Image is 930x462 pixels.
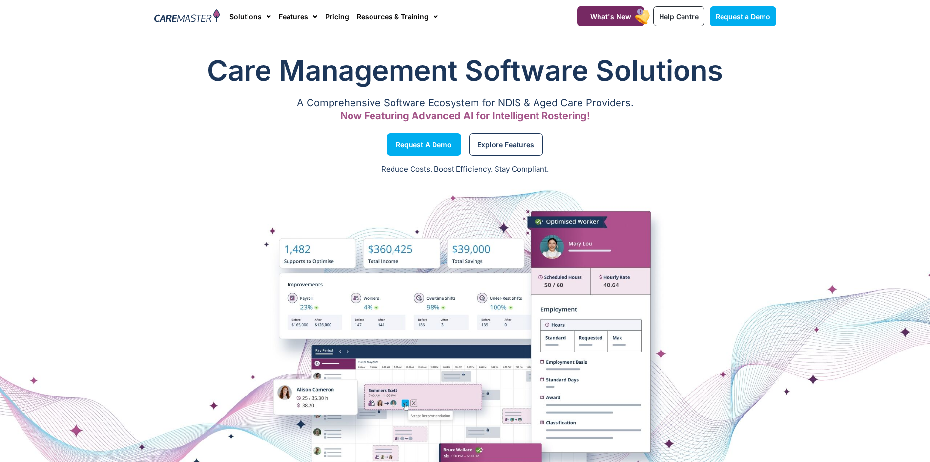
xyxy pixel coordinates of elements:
span: Now Featuring Advanced AI for Intelligent Rostering! [340,110,590,122]
p: Reduce Costs. Boost Efficiency. Stay Compliant. [6,164,924,175]
a: Explore Features [469,133,543,156]
span: Explore Features [477,142,534,147]
a: Help Centre [653,6,704,26]
img: CareMaster Logo [154,9,220,24]
span: What's New [590,12,631,21]
span: Help Centre [659,12,699,21]
a: What's New [577,6,644,26]
a: Request a Demo [710,6,776,26]
span: Request a Demo [396,142,452,147]
a: Request a Demo [387,133,461,156]
p: A Comprehensive Software Ecosystem for NDIS & Aged Care Providers. [154,100,776,106]
h1: Care Management Software Solutions [154,51,776,90]
span: Request a Demo [716,12,770,21]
